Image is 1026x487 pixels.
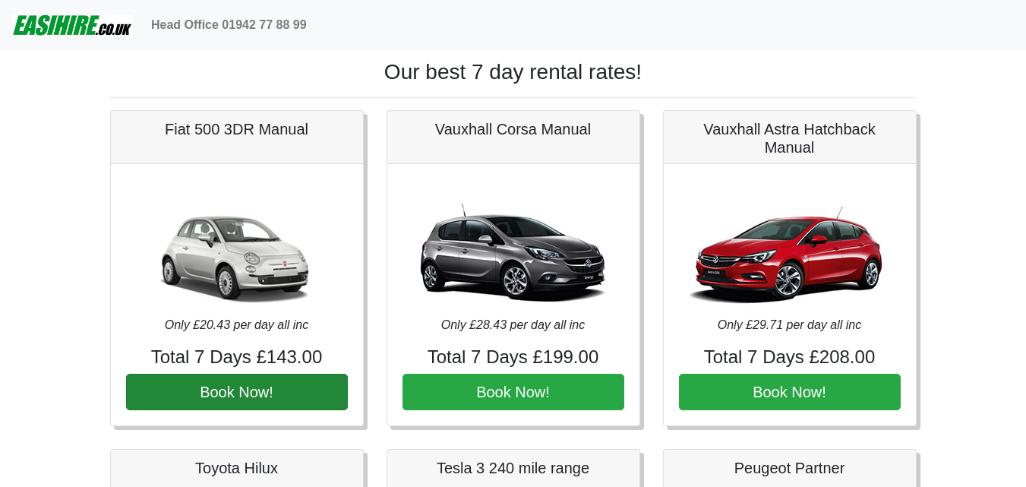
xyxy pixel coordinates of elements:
h5: Fiat 500 3DR Manual [126,120,348,138]
button: Book Now! [126,374,348,410]
a: Head Office 01942 77 88 99 [145,10,313,40]
h5: Toyota Hilux [126,459,348,477]
img: easihire_logo_small.png [12,10,133,40]
button: Book Now! [403,374,624,410]
img: Fiat 500 3DR Manual [131,179,343,316]
h4: Total 7 Days £208.00 [679,346,901,368]
h4: Total 7 Days £199.00 [403,346,624,368]
h1: Our best 7 day rental rates! [110,59,917,85]
i: Only £29.71 per day all inc [718,318,861,331]
h4: Total 7 Days £143.00 [126,346,348,368]
h5: Vauxhall Corsa Manual [403,120,624,138]
h5: Tesla 3 240 mile range [403,459,624,477]
b: Head Office 01942 77 88 99 [151,18,307,31]
img: Vauxhall Astra Hatchback Manual [683,179,896,316]
h5: Vauxhall Astra Hatchback Manual [679,120,901,157]
img: Vauxhall Corsa Manual [407,179,620,316]
i: Only £28.43 per day all inc [441,318,585,331]
h5: Peugeot Partner [679,459,901,477]
i: Only £20.43 per day all inc [165,318,308,331]
button: Book Now! [679,374,901,410]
